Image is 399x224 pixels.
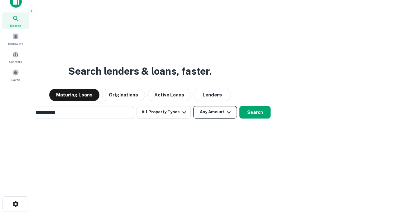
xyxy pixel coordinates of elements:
span: Search [10,23,21,28]
span: Borrowers [8,41,23,46]
a: Search [2,12,29,29]
button: Search [239,106,271,119]
span: Contacts [9,59,22,64]
button: Lenders [194,89,231,101]
button: Any Amount [193,106,237,119]
h3: Search lenders & loans, faster. [68,64,212,79]
button: Active Loans [147,89,191,101]
button: Maturing Loans [49,89,99,101]
a: Borrowers [2,30,29,47]
iframe: Chat Widget [368,154,399,184]
span: Saved [11,77,20,82]
a: Contacts [2,49,29,65]
button: Originations [102,89,145,101]
a: Saved [2,67,29,83]
button: All Property Types [137,106,191,119]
